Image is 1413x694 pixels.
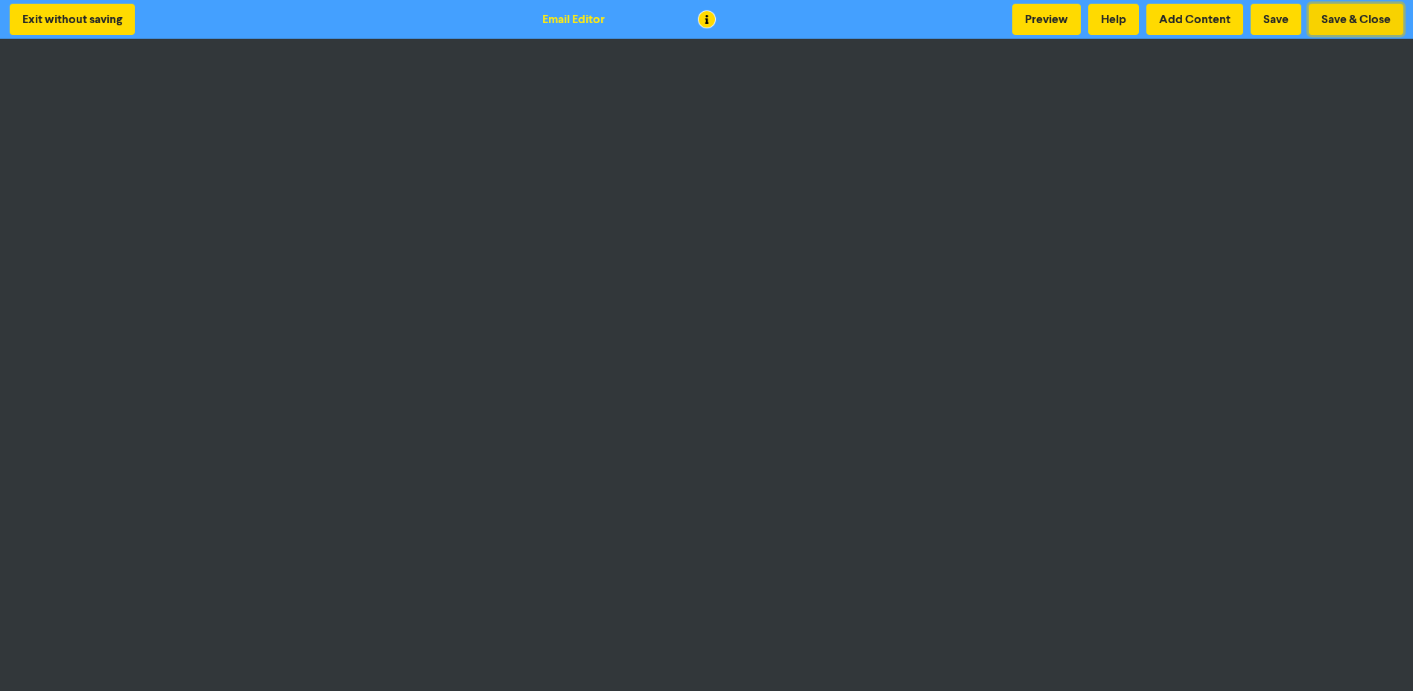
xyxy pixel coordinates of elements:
button: Preview [1012,4,1081,35]
button: Add Content [1146,4,1243,35]
div: Email Editor [542,10,605,28]
button: Save [1251,4,1301,35]
button: Save & Close [1309,4,1403,35]
button: Help [1088,4,1139,35]
button: Exit without saving [10,4,135,35]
